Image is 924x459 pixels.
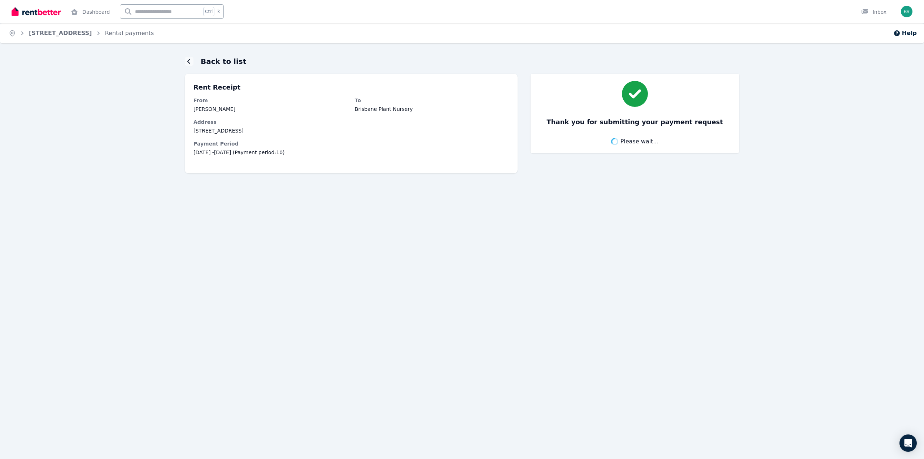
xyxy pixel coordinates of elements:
span: Ctrl [203,7,214,16]
dd: [STREET_ADDRESS] [193,127,509,134]
dt: Payment Period [193,140,509,147]
dd: Brisbane Plant Nursery [355,105,509,113]
dt: To [355,97,509,104]
span: k [217,9,220,14]
h3: Thank you for submitting your payment request [546,117,723,127]
a: [STREET_ADDRESS] [29,30,92,36]
div: Inbox [861,8,886,16]
img: Brisbane Plant Nursery [901,6,912,17]
dt: Address [193,118,509,126]
span: Please wait... [620,137,659,146]
a: Rental payments [105,30,154,36]
div: Open Intercom Messenger [899,434,917,452]
dt: From [193,97,348,104]
button: Help [893,29,917,38]
p: Rent Receipt [193,82,509,92]
dd: [PERSON_NAME] [193,105,348,113]
img: RentBetter [12,6,61,17]
h1: Back to list [201,56,246,66]
span: [DATE] - [DATE] (Payment period: 10 ) [193,149,509,156]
